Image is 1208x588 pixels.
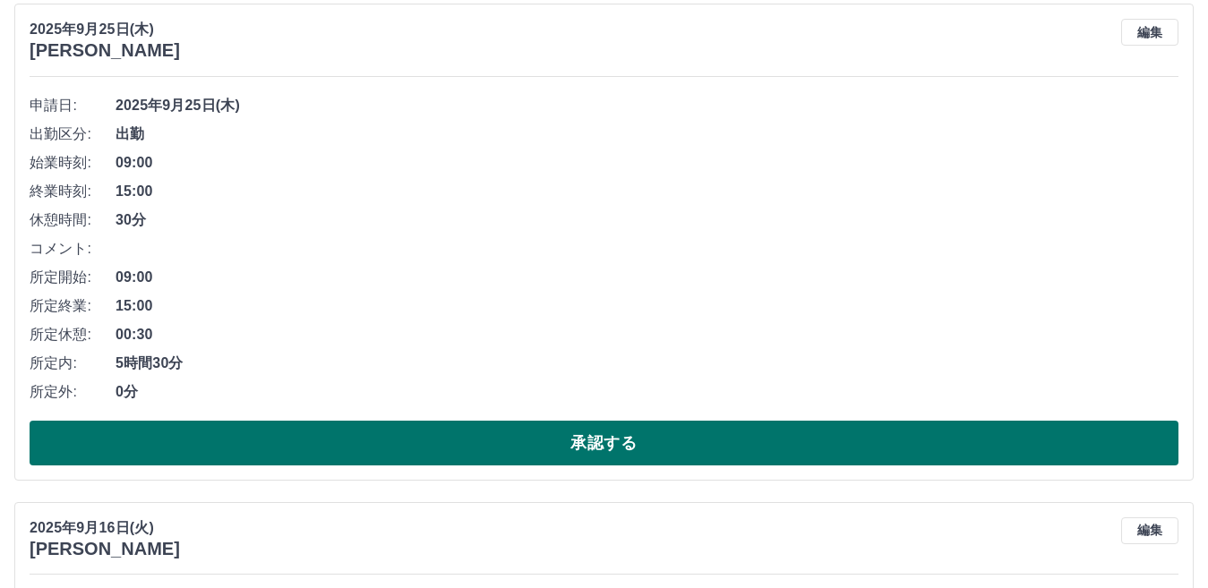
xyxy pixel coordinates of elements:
[1121,19,1178,46] button: 編集
[116,181,1178,202] span: 15:00
[30,238,116,260] span: コメント:
[30,209,116,231] span: 休憩時間:
[116,381,1178,403] span: 0分
[116,152,1178,174] span: 09:00
[30,517,180,539] p: 2025年9月16日(火)
[1121,517,1178,544] button: 編集
[30,267,116,288] span: 所定開始:
[30,152,116,174] span: 始業時刻:
[116,124,1178,145] span: 出勤
[116,209,1178,231] span: 30分
[30,324,116,345] span: 所定休憩:
[116,295,1178,317] span: 15:00
[30,40,180,61] h3: [PERSON_NAME]
[116,324,1178,345] span: 00:30
[30,421,1178,465] button: 承認する
[30,124,116,145] span: 出勤区分:
[116,353,1178,374] span: 5時間30分
[30,295,116,317] span: 所定終業:
[30,19,180,40] p: 2025年9月25日(木)
[116,267,1178,288] span: 09:00
[30,381,116,403] span: 所定外:
[30,95,116,116] span: 申請日:
[30,353,116,374] span: 所定内:
[30,539,180,559] h3: [PERSON_NAME]
[30,181,116,202] span: 終業時刻:
[116,95,1178,116] span: 2025年9月25日(木)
